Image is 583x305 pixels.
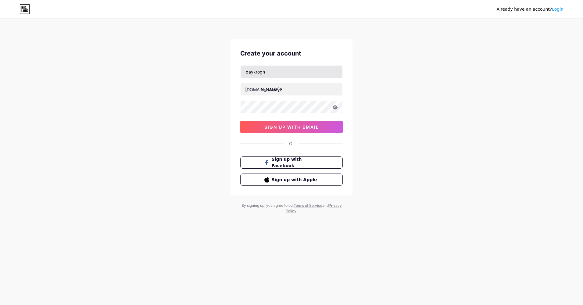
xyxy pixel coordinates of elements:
div: Already have an account? [497,6,563,13]
button: sign up with email [240,121,343,133]
div: Or [289,140,294,147]
input: Email [241,66,342,78]
span: sign up with email [264,124,319,130]
div: By signing up, you agree to our and . [240,203,343,214]
span: Sign up with Apple [272,177,319,183]
a: Terms of Service [294,203,322,208]
button: Sign up with Apple [240,174,343,186]
div: Create your account [240,49,343,58]
button: Sign up with Facebook [240,156,343,169]
input: username [241,83,342,95]
a: Login [552,7,563,12]
div: [DOMAIN_NAME]/ [245,86,281,93]
span: Sign up with Facebook [272,156,319,169]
